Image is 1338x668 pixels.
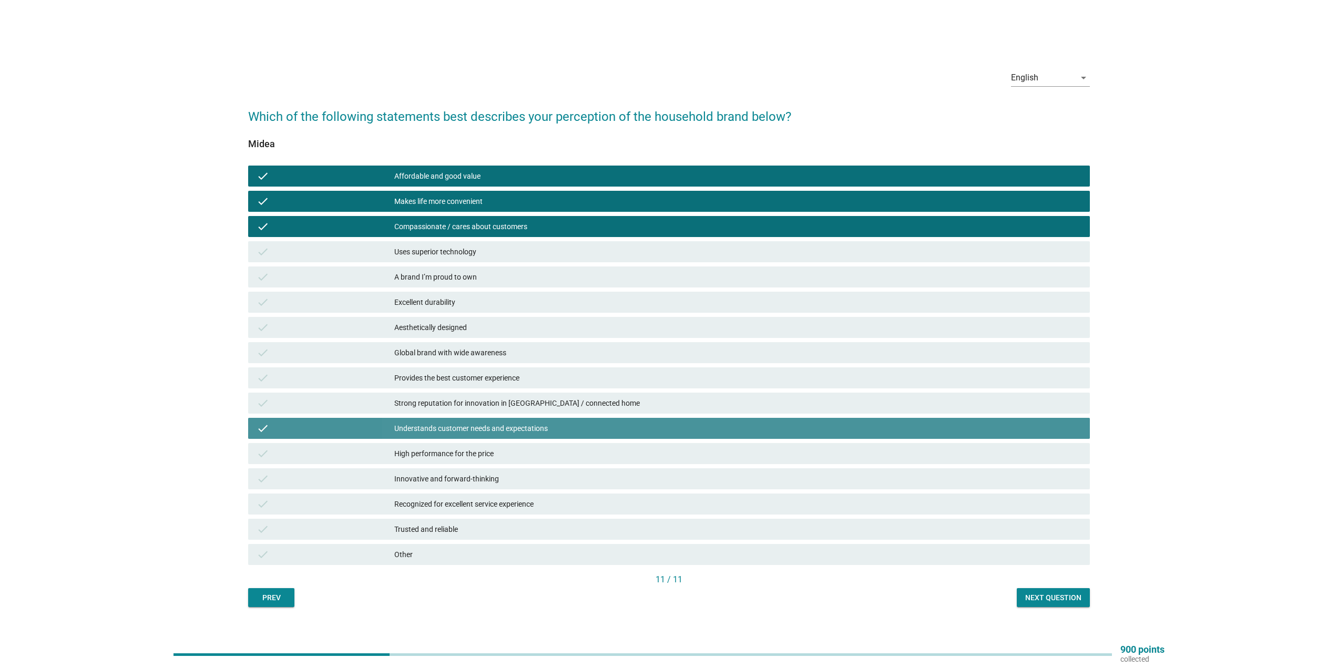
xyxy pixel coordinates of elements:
i: check [257,397,269,409]
div: Innovative and forward-thinking [394,472,1081,485]
i: check [257,170,269,182]
div: Global brand with wide awareness [394,346,1081,359]
h2: Which of the following statements best describes your perception of the household brand below? [248,97,1090,126]
button: Prev [248,588,294,607]
i: check [257,245,269,258]
i: check [257,321,269,334]
div: Provides the best customer experience [394,372,1081,384]
i: check [257,447,269,460]
i: arrow_drop_down [1077,71,1090,84]
i: check [257,271,269,283]
div: A brand I’m proud to own [394,271,1081,283]
div: Compassionate / cares about customers [394,220,1081,233]
div: English [1011,73,1038,83]
div: Strong reputation for innovation in [GEOGRAPHIC_DATA] / connected home [394,397,1081,409]
i: check [257,346,269,359]
i: check [257,195,269,208]
div: Understands customer needs and expectations [394,422,1081,435]
div: Next question [1025,592,1081,603]
div: Affordable and good value [394,170,1081,182]
i: check [257,422,269,435]
div: Midea [248,137,1090,151]
div: Makes life more convenient [394,195,1081,208]
i: check [257,296,269,309]
div: Uses superior technology [394,245,1081,258]
div: High performance for the price [394,447,1081,460]
div: Excellent durability [394,296,1081,309]
i: check [257,523,269,536]
div: Aesthetically designed [394,321,1081,334]
div: Other [394,548,1081,561]
div: Recognized for excellent service experience [394,498,1081,510]
i: check [257,498,269,510]
div: Prev [257,592,286,603]
i: check [257,548,269,561]
i: check [257,372,269,384]
div: Trusted and reliable [394,523,1081,536]
p: 900 points [1120,645,1165,654]
div: 11 / 11 [248,573,1090,586]
i: check [257,472,269,485]
button: Next question [1017,588,1090,607]
i: check [257,220,269,233]
p: collected [1120,654,1165,664]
